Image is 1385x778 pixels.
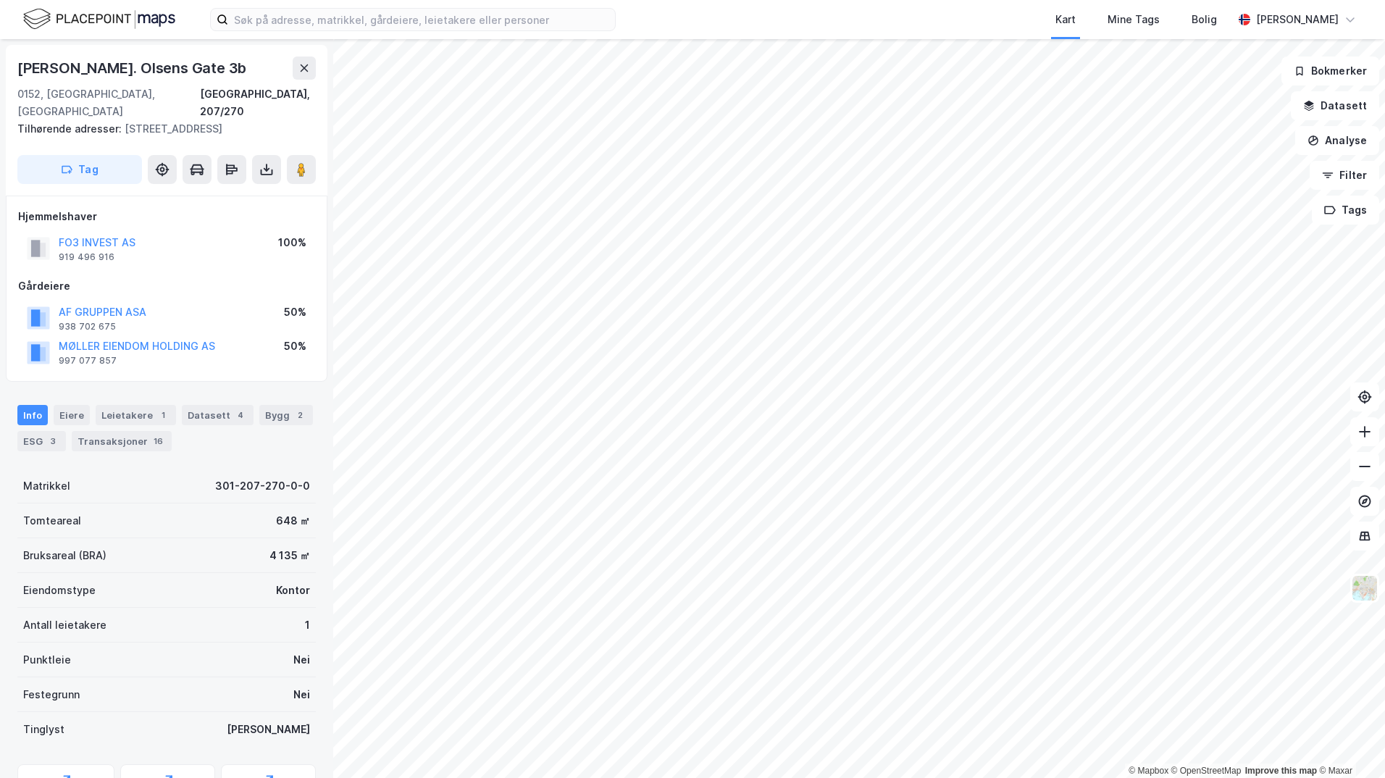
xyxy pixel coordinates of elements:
div: ESG [17,431,66,451]
div: Tinglyst [23,721,64,738]
div: 50% [284,338,306,355]
button: Analyse [1295,126,1379,155]
div: 16 [151,434,166,448]
div: Info [17,405,48,425]
div: Bruksareal (BRA) [23,547,106,564]
div: 4 135 ㎡ [269,547,310,564]
button: Bokmerker [1281,57,1379,85]
div: 301-207-270-0-0 [215,477,310,495]
div: Hjemmelshaver [18,208,315,225]
div: Nei [293,686,310,703]
div: 50% [284,304,306,321]
div: 2 [293,408,307,422]
img: Z [1351,574,1378,602]
div: Eiere [54,405,90,425]
div: Eiendomstype [23,582,96,599]
div: Bolig [1192,11,1217,28]
div: [PERSON_NAME] [1256,11,1339,28]
span: Tilhørende adresser: [17,122,125,135]
img: logo.f888ab2527a4732fd821a326f86c7f29.svg [23,7,175,32]
div: Matrikkel [23,477,70,495]
button: Datasett [1291,91,1379,120]
div: 4 [233,408,248,422]
button: Tags [1312,196,1379,225]
div: Bygg [259,405,313,425]
div: Kart [1055,11,1076,28]
div: 0152, [GEOGRAPHIC_DATA], [GEOGRAPHIC_DATA] [17,85,200,120]
div: 1 [305,616,310,634]
a: Improve this map [1245,766,1317,776]
div: Nei [293,651,310,669]
button: Tag [17,155,142,184]
div: Antall leietakere [23,616,106,634]
div: Kontrollprogram for chat [1313,708,1385,778]
div: 648 ㎡ [276,512,310,530]
div: 938 702 675 [59,321,116,332]
div: [GEOGRAPHIC_DATA], 207/270 [200,85,316,120]
div: Mine Tags [1108,11,1160,28]
div: [STREET_ADDRESS] [17,120,304,138]
a: OpenStreetMap [1171,766,1242,776]
div: Gårdeiere [18,277,315,295]
div: 100% [278,234,306,251]
div: Transaksjoner [72,431,172,451]
div: 919 496 916 [59,251,114,263]
div: 997 077 857 [59,355,117,367]
div: Punktleie [23,651,71,669]
div: [PERSON_NAME] [227,721,310,738]
a: Mapbox [1129,766,1168,776]
iframe: Chat Widget [1313,708,1385,778]
div: Tomteareal [23,512,81,530]
div: Festegrunn [23,686,80,703]
div: [PERSON_NAME]. Olsens Gate 3b [17,57,249,80]
div: Datasett [182,405,254,425]
input: Søk på adresse, matrikkel, gårdeiere, leietakere eller personer [228,9,615,30]
div: 1 [156,408,170,422]
div: 3 [46,434,60,448]
button: Filter [1310,161,1379,190]
div: Leietakere [96,405,176,425]
div: Kontor [276,582,310,599]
